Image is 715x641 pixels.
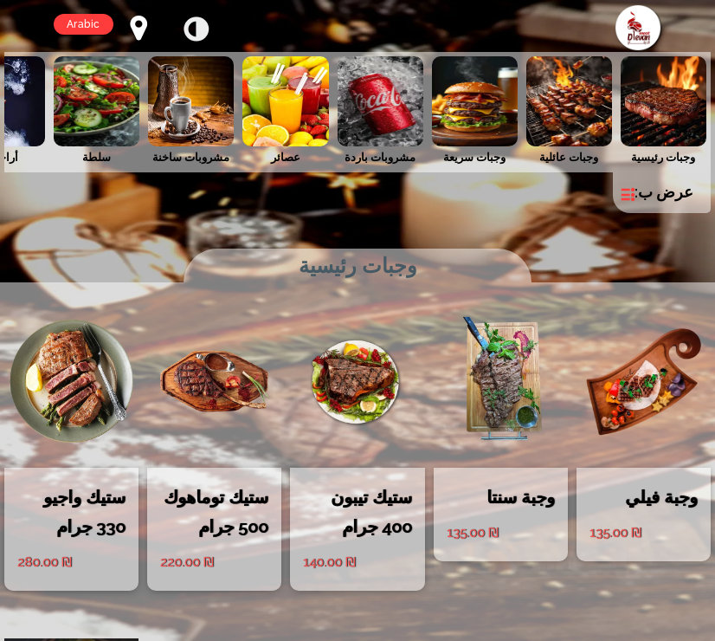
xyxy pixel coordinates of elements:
[17,552,126,573] div: ‏280.00 ₪
[345,146,415,168] div: مشروبات باردة
[17,482,126,541] h5: ستيك واجيو 330 جرام
[303,552,411,573] div: ‏140.00 ₪
[271,146,300,168] div: عصائر
[616,134,711,150] a: وجبات رئيسية
[634,181,693,203] p: عرض ب:
[522,134,616,150] a: وجبات عائلية
[589,522,698,544] div: ‏135.00 ₪
[589,482,698,512] h5: وجبة فيلي
[428,134,522,150] a: وجبات سريعة
[160,482,268,541] h5: ستيك توماهوك 500 جرام
[447,522,555,544] div: ‏135.00 ₪
[184,249,531,282] h4: وجبات رئيسية
[54,14,113,35] a: Arabic
[443,146,506,168] div: وجبات سريعة
[333,134,428,150] a: مشروبات باردة
[238,134,332,150] a: عصائر
[82,146,111,168] div: سلطة
[160,552,268,573] div: ‏220.00 ₪
[631,146,695,168] div: وجبات رئيسية
[144,134,238,150] a: مشروبات ساخنة
[303,482,411,541] h5: ستيك تيبون 400 جرام
[539,146,598,168] div: وجبات عائلية
[152,146,229,168] div: مشروبات ساخنة
[447,482,555,512] h5: وجبة سنتا
[49,134,144,150] a: سلطة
